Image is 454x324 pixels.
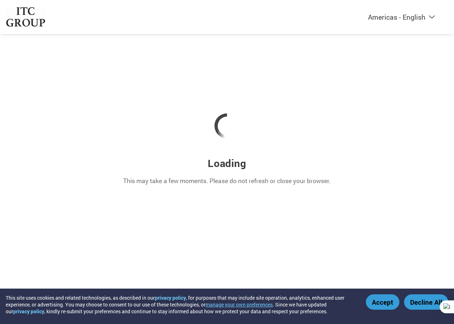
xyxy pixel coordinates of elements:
[123,176,331,186] p: This may take a few moments. Please do not refresh or close your browser.
[13,308,44,315] a: privacy policy
[5,7,46,27] img: ITC Group
[6,294,355,315] div: This site uses cookies and related technologies, as described in our , for purposes that may incl...
[366,294,399,310] button: Accept
[155,294,186,301] a: privacy policy
[208,156,246,170] h3: Loading
[404,294,448,310] button: Decline All
[206,301,273,308] button: manage your own preferences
